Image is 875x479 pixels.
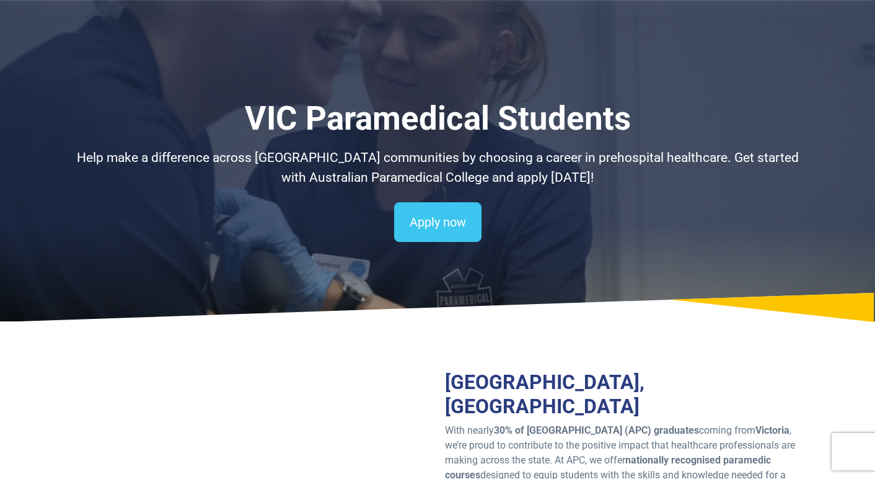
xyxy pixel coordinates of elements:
[445,370,800,418] h2: [GEOGRAPHIC_DATA], [GEOGRAPHIC_DATA]
[394,202,481,242] a: Apply now
[494,424,699,436] strong: 30% of [GEOGRAPHIC_DATA] (APC) graduates
[755,424,789,436] strong: Victoria
[75,99,800,138] h1: VIC Paramedical Students
[75,148,800,187] p: Help make a difference across [GEOGRAPHIC_DATA] communities by choosing a career in prehospital h...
